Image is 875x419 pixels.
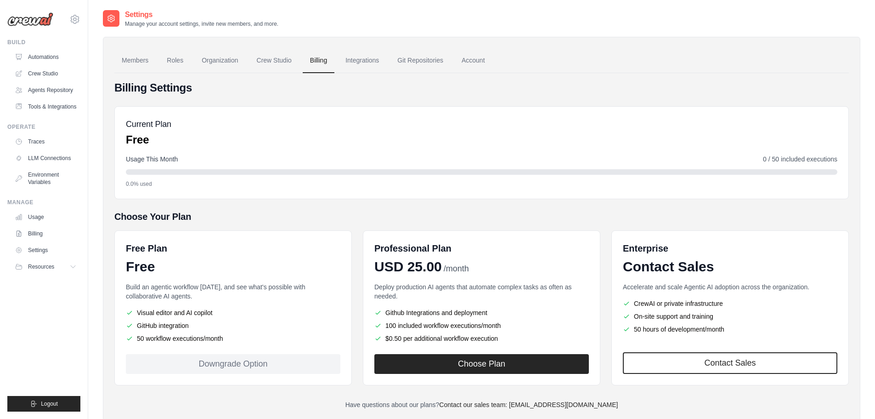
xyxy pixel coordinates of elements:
[11,83,80,98] a: Agents Repository
[41,400,58,408] span: Logout
[11,226,80,241] a: Billing
[7,123,80,131] div: Operate
[114,400,849,409] p: Have questions about our plans?
[374,308,589,317] li: Github Integrations and deployment
[11,50,80,64] a: Automations
[126,354,340,374] div: Downgrade Option
[11,210,80,224] a: Usage
[126,180,152,188] span: 0.0% used
[303,48,334,73] a: Billing
[11,243,80,258] a: Settings
[126,155,178,164] span: Usage This Month
[126,282,340,301] p: Build an agentic workflow [DATE], and see what's possible with collaborative AI agents.
[11,167,80,189] a: Environment Variables
[126,308,340,317] li: Visual editor and AI copilot
[125,9,278,20] h2: Settings
[623,352,837,374] a: Contact Sales
[623,312,837,321] li: On-site support and training
[374,242,452,255] h6: Professional Plan
[623,282,837,292] p: Accelerate and scale Agentic AI adoption across the organization.
[374,321,589,330] li: 100 included workflow executions/month
[374,258,442,275] span: USD 25.00
[126,132,171,147] p: Free
[126,321,340,330] li: GitHub integration
[126,118,171,131] h5: Current Plan
[7,199,80,206] div: Manage
[7,39,80,46] div: Build
[159,48,191,73] a: Roles
[114,210,849,223] h5: Choose Your Plan
[623,242,837,255] h6: Enterprise
[11,66,80,81] a: Crew Studio
[11,99,80,114] a: Tools & Integrations
[390,48,451,73] a: Git Repositories
[7,396,80,412] button: Logout
[125,20,278,28] p: Manage your account settings, invite new members, and more.
[126,334,340,343] li: 50 workflow executions/month
[374,354,589,374] button: Choose Plan
[194,48,245,73] a: Organization
[374,334,589,343] li: $0.50 per additional workflow execution
[338,48,386,73] a: Integrations
[11,259,80,274] button: Resources
[444,263,469,275] span: /month
[623,258,837,275] div: Contact Sales
[763,155,837,164] span: 0 / 50 included executions
[114,48,156,73] a: Members
[249,48,299,73] a: Crew Studio
[623,299,837,308] li: CrewAI or private infrastructure
[11,134,80,149] a: Traces
[114,80,849,95] h4: Billing Settings
[623,325,837,334] li: 50 hours of development/month
[11,151,80,166] a: LLM Connections
[7,12,53,26] img: Logo
[126,258,340,275] div: Free
[126,242,167,255] h6: Free Plan
[28,263,54,270] span: Resources
[439,401,618,408] a: Contact our sales team: [EMAIL_ADDRESS][DOMAIN_NAME]
[374,282,589,301] p: Deploy production AI agents that automate complex tasks as often as needed.
[454,48,492,73] a: Account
